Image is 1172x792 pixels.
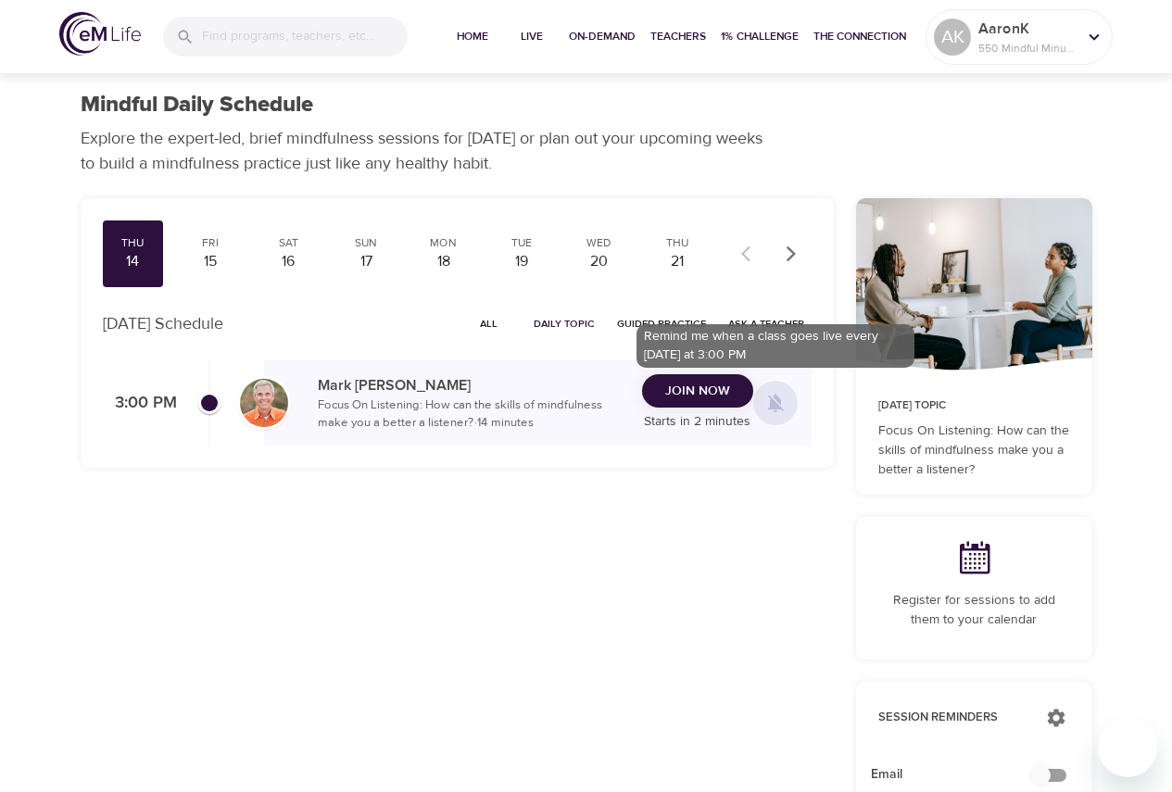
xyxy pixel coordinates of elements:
span: Teachers [650,27,706,46]
span: Join Now [665,380,730,403]
div: Sat [265,235,311,251]
span: Email [871,765,1048,785]
p: Focus On Listening: How can the skills of mindfulness make you a better a listener? [878,421,1070,480]
div: 21 [654,251,700,272]
div: Tue [498,235,545,251]
div: Thu [654,235,700,251]
div: AK [934,19,971,56]
div: Wed [576,235,623,251]
p: 550 Mindful Minutes [978,40,1077,57]
div: 17 [343,251,389,272]
h1: Mindful Daily Schedule [81,92,313,119]
img: Mark_Pirtle-min.jpg [240,379,288,427]
div: 20 [576,251,623,272]
p: [DATE] Schedule [103,311,223,336]
span: The Connection [813,27,906,46]
span: Home [450,27,495,46]
button: Join Now [642,374,753,409]
p: Session Reminders [878,709,1027,727]
span: Guided Practice [617,315,706,333]
div: 19 [498,251,545,272]
p: Register for sessions to add them to your calendar [878,591,1070,630]
div: Mon [421,235,467,251]
p: Explore the expert-led, brief mindfulness sessions for [DATE] or plan out your upcoming weeks to ... [81,126,775,176]
span: Ask a Teacher [728,315,804,333]
div: 15 [187,251,233,272]
p: AaronK [978,18,1077,40]
span: Daily Topic [534,315,595,333]
p: 3:00 PM [103,391,177,416]
span: 1% Challenge [721,27,799,46]
button: Daily Topic [526,309,602,338]
p: [DATE] Topic [878,397,1070,414]
button: All [460,309,519,338]
p: Starts in 2 minutes [642,412,753,432]
div: 18 [421,251,467,272]
div: 14 [110,251,157,272]
iframe: Button to launch messaging window [1098,718,1157,777]
button: Ask a Teacher [721,309,812,338]
span: Live [510,27,554,46]
div: Sun [343,235,389,251]
div: 16 [265,251,311,272]
p: Mark [PERSON_NAME] [318,374,627,396]
button: Guided Practice [610,309,713,338]
div: Thu [110,235,157,251]
span: On-Demand [569,27,636,46]
span: All [467,315,511,333]
div: Fri [187,235,233,251]
p: Focus On Listening: How can the skills of mindfulness make you a better a listener? · 14 minutes [318,396,627,433]
input: Find programs, teachers, etc... [202,17,408,57]
img: logo [59,12,141,56]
